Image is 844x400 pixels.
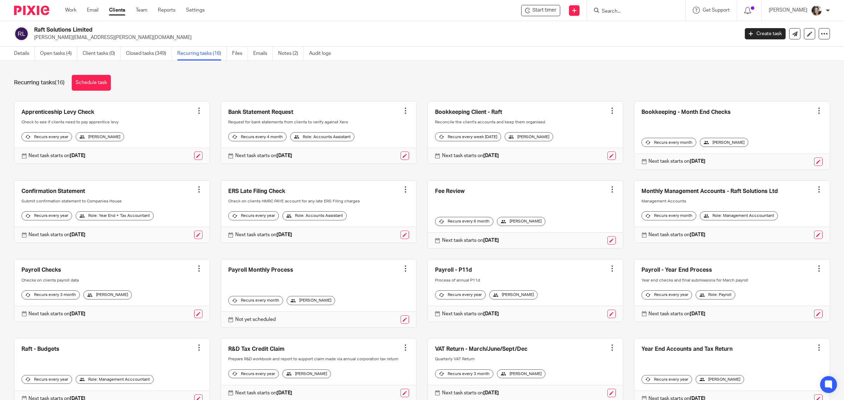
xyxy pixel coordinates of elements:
div: [PERSON_NAME] [282,369,331,379]
span: (16) [55,80,65,85]
div: Recurs every year [435,290,486,299]
strong: [DATE] [276,391,292,395]
div: Recurs every month [228,296,283,305]
a: Email [87,7,98,14]
div: Recurs every 3 month [21,290,80,299]
p: Next task starts on [442,310,499,317]
div: Role: Management Acccountant [700,211,778,220]
h2: Raft Solutions Limited [34,26,594,34]
div: Role: Accounts Assistant [282,211,347,220]
div: Recurs every 6 month [435,217,493,226]
a: Notes (2) [278,47,304,60]
input: Search [601,8,664,15]
div: Raft Solutions Limited [521,5,560,16]
p: Next task starts on [648,231,705,238]
div: Recurs every year [641,290,692,299]
a: Emails [253,47,273,60]
strong: [DATE] [690,232,705,237]
div: Recurs every year [641,375,692,384]
div: Recurs every year [21,132,72,141]
div: [PERSON_NAME] [700,138,748,147]
p: Next task starts on [442,389,499,396]
a: Clients [109,7,125,14]
a: Team [136,7,147,14]
p: Next task starts on [235,389,292,396]
p: Next task starts on [28,231,85,238]
a: Files [232,47,248,60]
div: Role: Year End + Tax Accountant [76,211,154,220]
a: Closed tasks (349) [126,47,172,60]
a: Schedule task [72,75,111,91]
div: Recurs every month [641,138,696,147]
strong: [DATE] [690,159,705,164]
div: [PERSON_NAME] [83,290,132,299]
a: Recurring tasks (16) [177,47,227,60]
span: Start timer [532,7,556,14]
a: Client tasks (0) [83,47,121,60]
strong: [DATE] [483,391,499,395]
a: Reports [158,7,175,14]
div: [PERSON_NAME] [76,132,124,141]
span: Get Support [703,8,730,13]
h1: Recurring tasks [14,79,65,86]
strong: [DATE] [70,232,85,237]
strong: [DATE] [483,153,499,158]
a: Create task [745,28,786,39]
div: Role: Accounts Assistant [290,132,354,141]
strong: [DATE] [276,153,292,158]
div: Recurs every year [228,211,279,220]
div: Recurs every year [228,369,279,379]
div: Role: Payroll [696,290,735,299]
p: [PERSON_NAME][EMAIL_ADDRESS][PERSON_NAME][DOMAIN_NAME] [34,34,734,41]
img: Pixie [14,6,49,15]
strong: [DATE] [276,232,292,237]
img: barbara-raine-.jpg [811,5,822,16]
img: svg%3E [14,26,29,41]
p: Next task starts on [442,152,499,159]
a: Audit logs [309,47,336,60]
strong: [DATE] [690,311,705,316]
div: [PERSON_NAME] [287,296,335,305]
p: Next task starts on [648,158,705,165]
p: Next task starts on [235,231,292,238]
a: Details [14,47,35,60]
p: Next task starts on [28,152,85,159]
strong: [DATE] [70,311,85,316]
p: [PERSON_NAME] [769,7,807,14]
div: Recurs every year [21,211,72,220]
p: Next task starts on [442,237,499,244]
div: Recurs every 3 month [435,369,493,379]
p: Not yet scheduled [235,316,276,323]
a: Work [65,7,76,14]
p: Next task starts on [648,310,705,317]
a: Open tasks (4) [40,47,77,60]
strong: [DATE] [70,153,85,158]
p: Next task starts on [28,310,85,317]
div: Recurs every 4 month [228,132,287,141]
a: Settings [186,7,205,14]
div: Recurs every month [641,211,696,220]
div: Recurs every year [21,375,72,384]
div: [PERSON_NAME] [505,132,553,141]
strong: [DATE] [483,238,499,243]
div: [PERSON_NAME] [696,375,744,384]
p: Next task starts on [235,152,292,159]
div: Recurs every week [DATE] [435,132,501,141]
strong: [DATE] [483,311,499,316]
div: [PERSON_NAME] [489,290,538,299]
div: Role: Management Acccountant [76,375,154,384]
div: [PERSON_NAME] [497,217,545,226]
div: [PERSON_NAME] [497,369,545,379]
